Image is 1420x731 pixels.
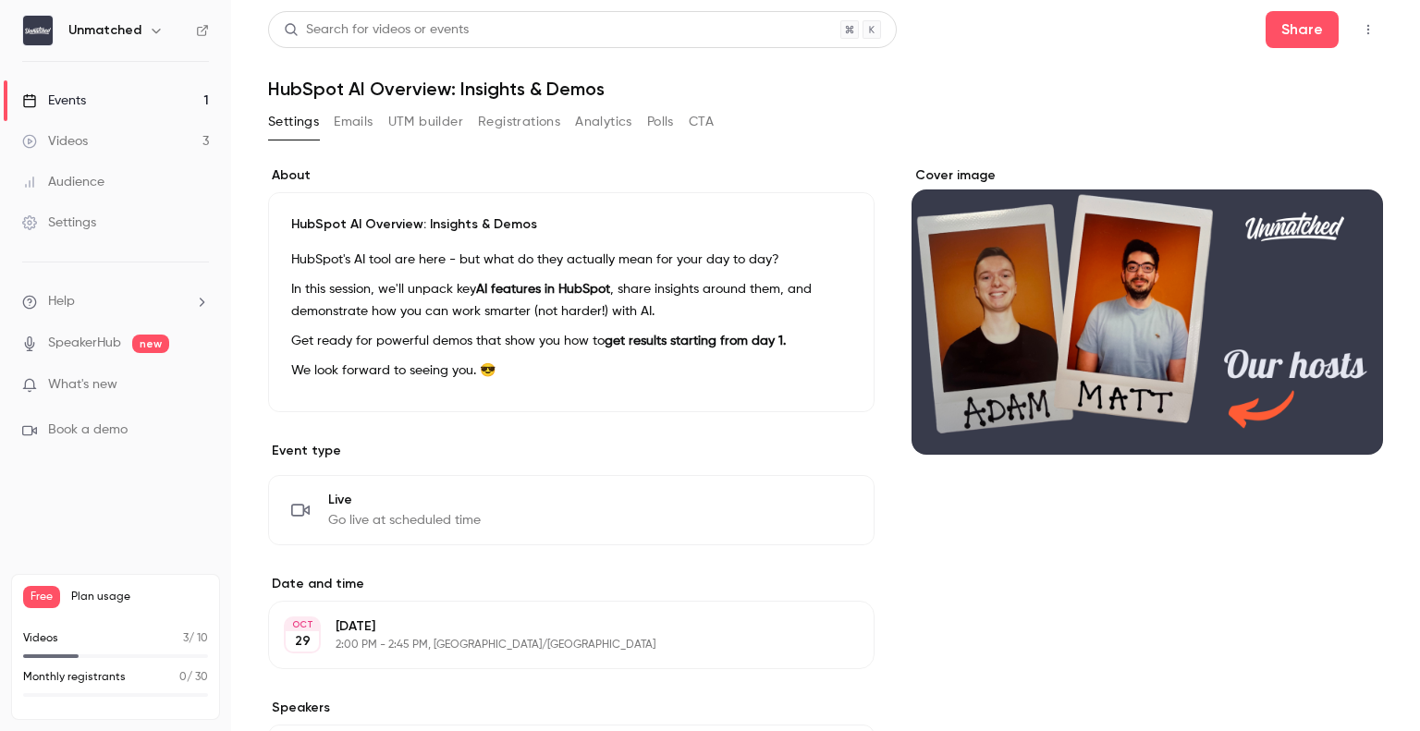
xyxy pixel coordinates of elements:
button: Analytics [575,107,632,137]
strong: AI features in HubSpot [476,283,610,296]
div: OCT [286,618,319,631]
label: Cover image [912,166,1383,185]
span: new [132,335,169,353]
strong: get results starting from day 1. [605,335,786,347]
p: HubSpot's AI tool are here - but what do they actually mean for your day to day? [291,249,851,271]
p: Videos [23,630,58,647]
p: / 30 [179,669,208,686]
li: help-dropdown-opener [22,292,209,311]
span: Live [328,491,481,509]
span: What's new [48,375,117,395]
p: Monthly registrants [23,669,126,686]
a: SpeakerHub [48,334,121,353]
div: Videos [22,132,88,151]
label: Date and time [268,575,875,593]
span: 0 [179,672,187,683]
p: We look forward to seeing you. 😎 [291,359,851,382]
p: 29 [295,632,311,651]
span: 3 [183,633,189,644]
button: Emails [334,107,373,137]
span: Help [48,292,75,311]
p: Event type [268,442,875,460]
span: Go live at scheduled time [328,511,481,530]
p: / 10 [183,630,208,647]
button: Settings [268,107,319,137]
button: Share [1266,11,1339,48]
p: In this session, we'll unpack key , share insights around them, and demonstrate how you can work ... [291,278,851,323]
label: Speakers [268,699,875,717]
button: Registrations [478,107,560,137]
h1: HubSpot AI Overview: Insights & Demos [268,78,1383,100]
p: 2:00 PM - 2:45 PM, [GEOGRAPHIC_DATA]/[GEOGRAPHIC_DATA] [336,638,777,652]
label: About [268,166,875,185]
div: Events [22,91,86,110]
h6: Unmatched [68,21,141,40]
span: Book a demo [48,420,128,440]
p: [DATE] [336,617,777,636]
button: Polls [647,107,674,137]
div: Audience [22,173,104,191]
span: Free [23,586,60,608]
div: Search for videos or events [284,20,469,40]
p: HubSpot AI Overview: Insights & Demos [291,215,851,234]
section: Cover image [912,166,1383,455]
span: Plan usage [71,590,208,604]
button: CTA [689,107,714,137]
p: Get ready for powerful demos that show you how to [291,330,851,352]
button: UTM builder [388,107,463,137]
div: Settings [22,213,96,232]
img: Unmatched [23,16,53,45]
